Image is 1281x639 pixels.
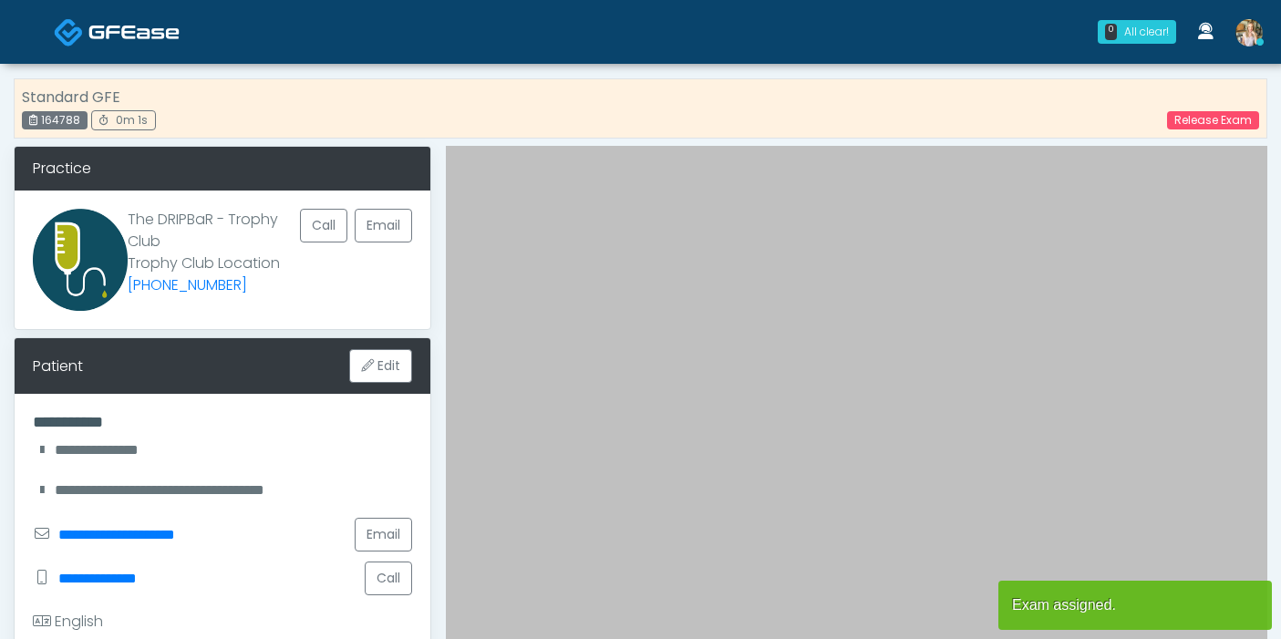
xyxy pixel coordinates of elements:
[116,112,148,128] span: 0m 1s
[88,23,180,41] img: Docovia
[1087,13,1187,51] a: 0 All clear!
[300,209,347,242] button: Call
[355,209,412,242] a: Email
[1167,111,1259,129] a: Release Exam
[128,274,247,295] a: [PHONE_NUMBER]
[998,581,1272,630] article: Exam assigned.
[15,147,430,191] div: Practice
[1235,19,1263,46] img: Cameron Ellis
[22,87,120,108] strong: Standard GFE
[33,611,103,633] div: English
[1124,24,1169,40] div: All clear!
[349,349,412,383] button: Edit
[128,209,300,296] p: The DRIPBaR - Trophy Club Trophy Club Location
[33,209,128,311] img: Provider image
[355,518,412,551] a: Email
[22,111,88,129] div: 164788
[33,356,83,377] div: Patient
[54,2,180,61] a: Docovia
[1105,24,1117,40] div: 0
[365,562,412,595] button: Call
[54,17,84,47] img: Docovia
